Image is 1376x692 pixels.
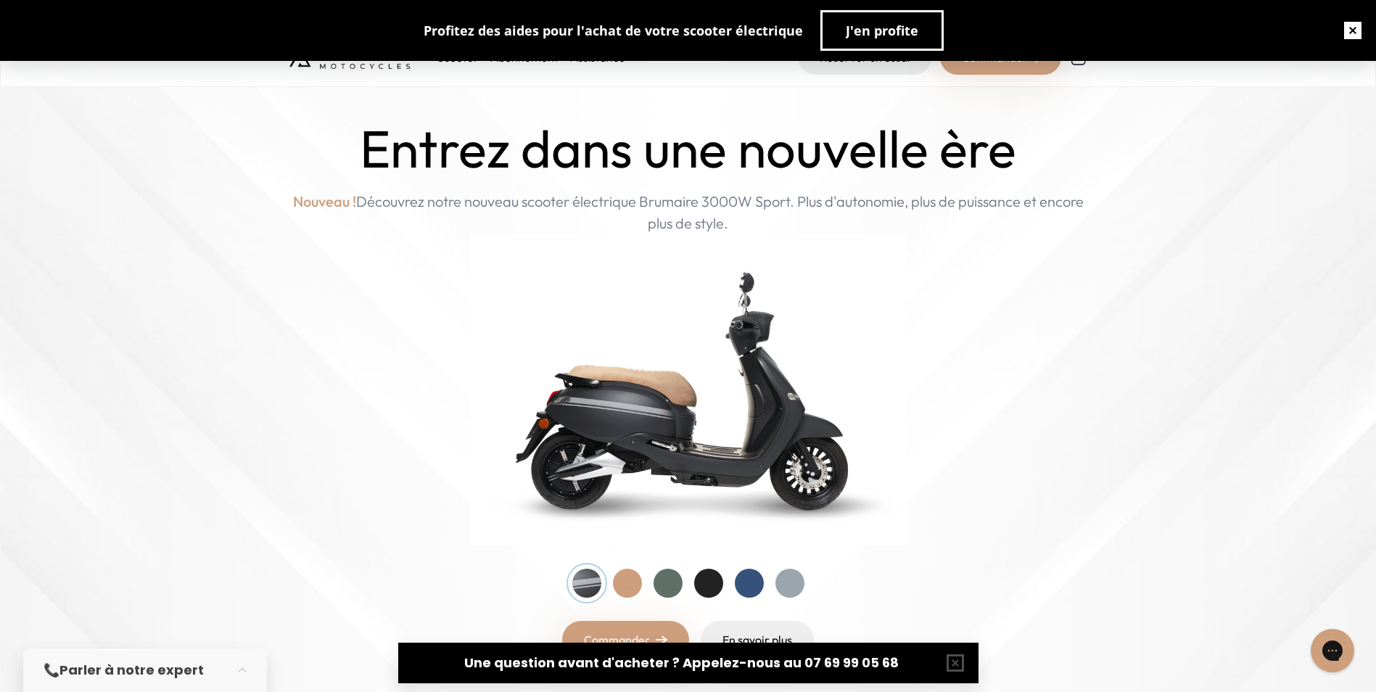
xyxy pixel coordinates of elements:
iframe: Gorgias live chat messenger [1303,624,1361,677]
a: En savoir plus [701,621,814,659]
p: Découvrez notre nouveau scooter électrique Brumaire 3000W Sport. Plus d'autonomie, plus de puissa... [289,191,1087,234]
img: right-arrow.png [656,635,667,644]
a: Commander [562,621,689,659]
h1: Entrez dans une nouvelle ère [360,119,1016,179]
span: Nouveau ! [293,191,356,213]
